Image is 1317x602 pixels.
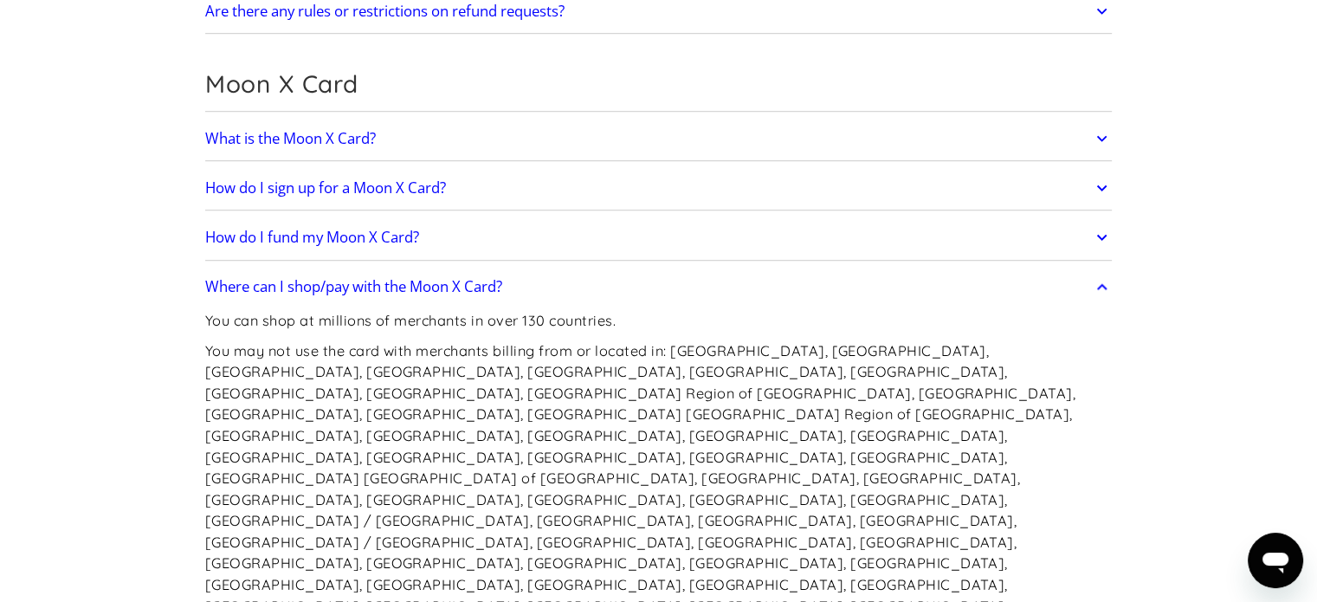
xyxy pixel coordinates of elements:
[205,229,419,246] h2: How do I fund my Moon X Card?
[1248,533,1303,588] iframe: Botón para iniciar la ventana de mensajería
[205,269,1113,305] a: Where can I shop/pay with the Moon X Card?
[205,69,1113,99] h2: Moon X Card
[205,278,502,295] h2: Where can I shop/pay with the Moon X Card?
[205,179,446,197] h2: How do I sign up for a Moon X Card?
[205,120,1113,157] a: What is the Moon X Card?
[205,170,1113,206] a: How do I sign up for a Moon X Card?
[205,3,565,20] h2: Are there any rules or restrictions on refund requests?
[205,219,1113,256] a: How do I fund my Moon X Card?
[205,310,1113,332] p: You can shop at millions of merchants in over 130 countries.
[205,130,376,147] h2: What is the Moon X Card?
